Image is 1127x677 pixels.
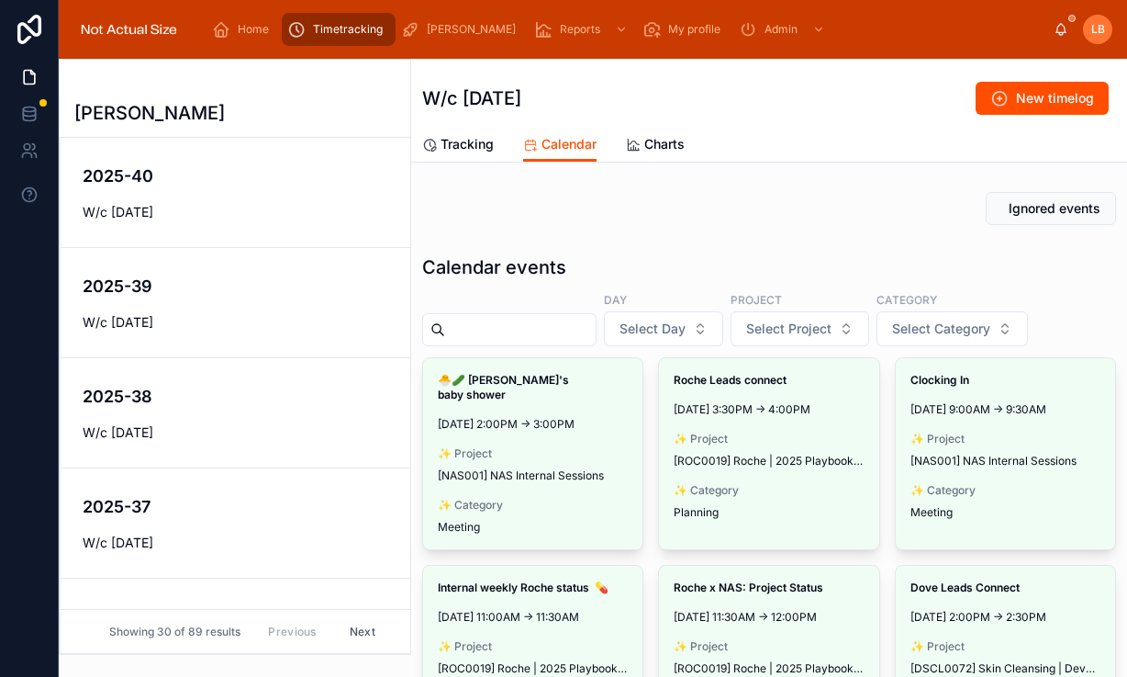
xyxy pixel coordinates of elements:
span: [NAS001] NAS Internal Sessions [910,454,1077,468]
strong: Internal weekly Roche status 💊 [438,581,608,594]
button: Next [337,617,388,646]
a: 2025-39W/c [DATE] [61,248,410,358]
span: Meeting [910,505,953,520]
span: ✨ Project [674,639,864,654]
a: 2025-40W/c [DATE] [61,138,410,248]
strong: Dove Leads Connect [910,581,1020,594]
a: My profile [637,13,733,46]
span: [DATE] 2:00PM → 3:00PM [438,417,628,432]
span: [DATE] 11:30AM → 12:00PM [674,610,864,625]
span: ✨ Project [438,446,628,461]
h4: 2025-36 [83,604,388,629]
a: Timetracking [282,13,396,46]
label: Category [876,291,937,308]
span: W/c [DATE] [83,313,388,332]
span: Ignored events [1009,199,1100,218]
span: New timelog [1016,89,1094,107]
span: Select Category [892,320,990,338]
img: App logo [73,15,184,44]
button: Ignored events [986,192,1116,225]
span: [PERSON_NAME] [427,22,516,37]
button: Select Button [731,311,869,346]
span: [DATE] 3:30PM → 4:00PM [674,402,864,417]
a: Home [206,13,282,46]
span: ✨ Project [910,639,1100,654]
span: Showing 30 of 89 results [109,625,240,639]
span: [ROC0019] Roche | 2025 Playbooks & Account Management [674,454,864,468]
span: W/c [DATE] [83,203,388,221]
span: [DATE] 11:00AM → 11:30AM [438,610,628,625]
a: 2025-38W/c [DATE] [61,358,410,468]
span: Tracking [441,135,494,153]
strong: Roche Leads connect [674,373,787,387]
a: 2025-37W/c [DATE] [61,468,410,579]
a: Tracking [422,128,494,164]
span: ✨ Category [438,498,628,513]
span: ✨ Project [438,639,628,654]
label: Day [604,291,627,308]
strong: 🐣🥒 [PERSON_NAME]'s baby shower [438,373,572,401]
span: ✨ Project [910,432,1100,446]
span: Timetracking [313,22,383,37]
h4: 2025-40 [83,164,388,188]
span: Admin [764,22,798,37]
span: Planning [674,505,719,520]
label: Project [731,291,782,308]
a: [PERSON_NAME] [396,13,529,46]
button: New timelog [976,82,1109,115]
span: Select Day [619,320,686,338]
h4: 2025-38 [83,384,388,409]
span: W/c [DATE] [83,423,388,442]
span: [NAS001] NAS Internal Sessions [438,468,604,483]
span: W/c [DATE] [83,534,388,552]
span: Select Project [746,320,831,338]
a: Charts [626,128,685,164]
div: scrollable content [199,9,1054,50]
span: Charts [644,135,685,153]
h1: [PERSON_NAME] [74,100,225,126]
span: [ROC0019] Roche | 2025 Playbooks & Account Management [438,661,628,676]
h1: W/c [DATE] [422,85,521,111]
span: [DATE] 9:00AM → 9:30AM [910,402,1100,417]
span: [DATE] 2:00PM → 2:30PM [910,610,1100,625]
span: Reports [560,22,600,37]
span: LB [1091,22,1105,37]
span: Meeting [438,520,480,535]
span: ✨ Category [674,483,864,498]
span: ✨ Project [674,432,864,446]
span: My profile [668,22,720,37]
a: Calendar [523,128,597,163]
h4: 2025-39 [83,274,388,299]
h4: 2025-37 [83,494,388,519]
span: [ROC0019] Roche | 2025 Playbooks & Account Management [674,661,864,676]
span: [DSCL0072] Skin Cleansing | Devour Strategy & Creative Planning | Paid Campaign [910,661,1100,676]
button: Select Button [604,311,723,346]
a: Reports [529,13,637,46]
a: Admin [733,13,834,46]
h1: Calendar events [422,254,566,280]
button: Select Button [876,311,1028,346]
strong: Roche x NAS: Project Status [674,581,823,594]
span: Home [238,22,269,37]
strong: Clocking In [910,373,969,387]
span: ✨ Category [910,483,1100,498]
span: Calendar [541,135,597,153]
